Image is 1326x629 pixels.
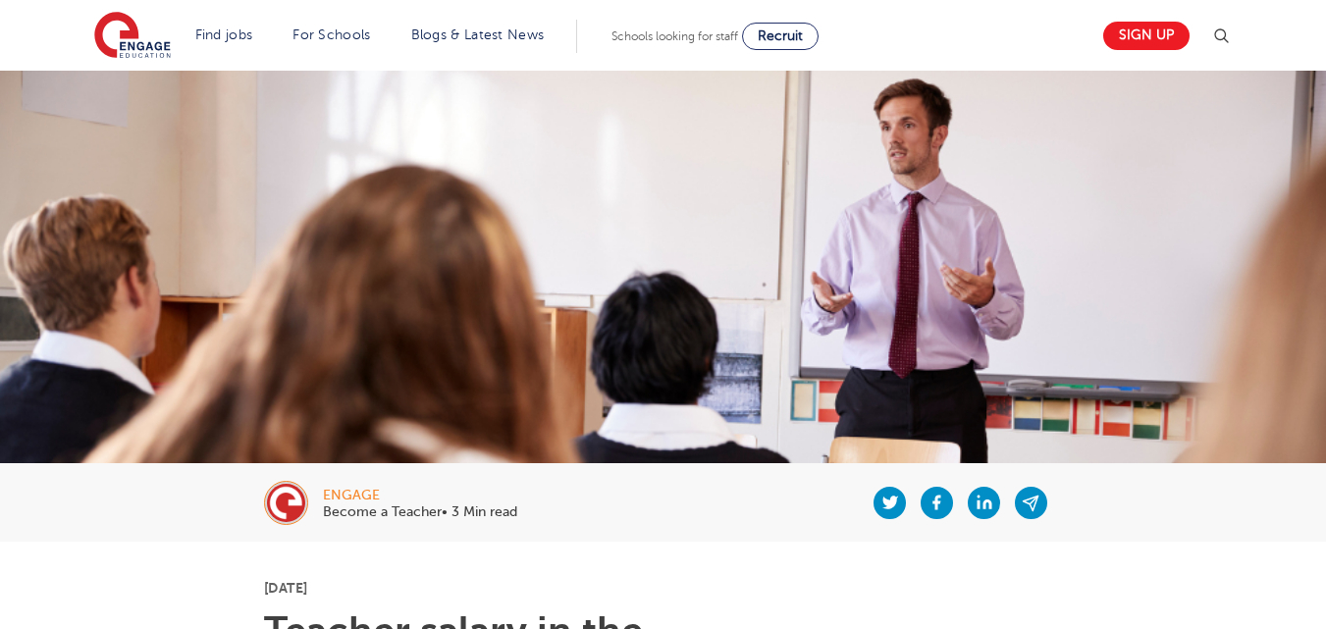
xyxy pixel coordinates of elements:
span: Schools looking for staff [611,29,738,43]
a: Find jobs [195,27,253,42]
div: engage [323,489,517,502]
a: Blogs & Latest News [411,27,545,42]
img: Engage Education [94,12,171,61]
span: Recruit [758,28,803,43]
a: Recruit [742,23,819,50]
p: [DATE] [264,581,1062,595]
a: For Schools [292,27,370,42]
a: Sign up [1103,22,1190,50]
p: Become a Teacher• 3 Min read [323,505,517,519]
